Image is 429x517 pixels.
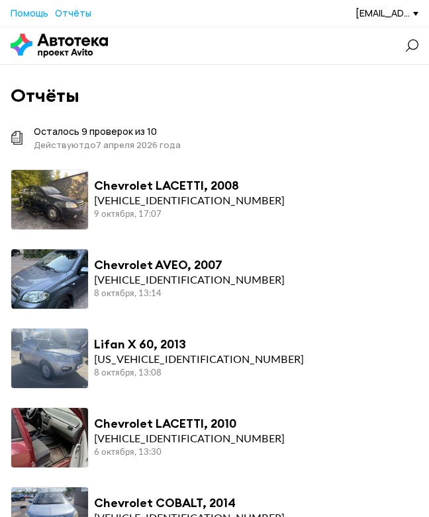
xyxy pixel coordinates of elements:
div: 6 октября, 13:30 [94,447,285,459]
div: [VEHICLE_IDENTIFICATION_NUMBER] [94,193,285,209]
div: Действуют до 7 апреля 2026 года [34,138,181,151]
div: Chevrolet LACETTI, 2010 [94,417,285,431]
div: Chevrolet COBALT, 2014 [94,496,285,510]
a: Chevrolet AVEO, 2007[VEHICLE_IDENTIFICATION_NUMBER]8 октября, 13:14 [11,249,285,309]
span: Отчёты [55,7,91,19]
a: Chevrolet LACETTI, 2010[VEHICLE_IDENTIFICATION_NUMBER]6 октября, 13:30 [11,407,285,468]
div: Отчёты [11,85,418,107]
div: 9 октября, 17:07 [94,209,285,221]
div: Осталось 9 проверок из 10 [34,125,181,138]
a: Chevrolet LACETTI, 2008[VEHICLE_IDENTIFICATION_NUMBER]9 октября, 17:07 [11,169,285,230]
div: [VEHICLE_IDENTIFICATION_NUMBER] [94,272,285,288]
div: Chevrolet AVEO, 2007 [94,258,285,272]
span: Помощь [11,7,48,19]
a: Отчёты [55,7,91,20]
a: Помощь [11,7,48,20]
div: [US_VEHICLE_IDENTIFICATION_NUMBER] [94,352,304,368]
div: 8 октября, 13:14 [94,288,285,300]
div: [VEHICLE_IDENTIFICATION_NUMBER] [94,431,285,447]
div: Lifan X 60, 2013 [94,337,304,352]
div: Chevrolet LACETTI, 2008 [94,179,285,193]
a: Lifan X 60, 2013[US_VEHICLE_IDENTIFICATION_NUMBER]8 октября, 13:08 [11,328,304,389]
div: 8 октября, 13:08 [94,368,304,379]
div: [EMAIL_ADDRESS][DOMAIN_NAME] [356,7,418,19]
